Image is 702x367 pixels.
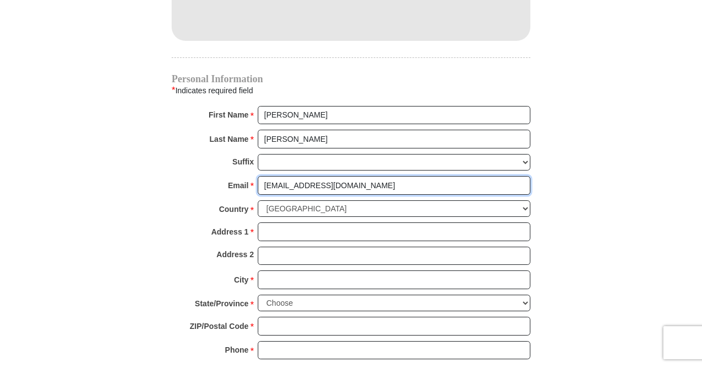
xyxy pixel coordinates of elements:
strong: Phone [225,342,249,358]
strong: Address 2 [216,247,254,262]
strong: Suffix [232,154,254,169]
div: Indicates required field [172,83,530,98]
strong: Last Name [210,131,249,147]
strong: Address 1 [211,224,249,240]
strong: City [234,272,248,288]
strong: Country [219,201,249,217]
strong: State/Province [195,296,248,311]
strong: Email [228,178,248,193]
h4: Personal Information [172,75,530,83]
strong: First Name [209,107,248,123]
strong: ZIP/Postal Code [190,318,249,334]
